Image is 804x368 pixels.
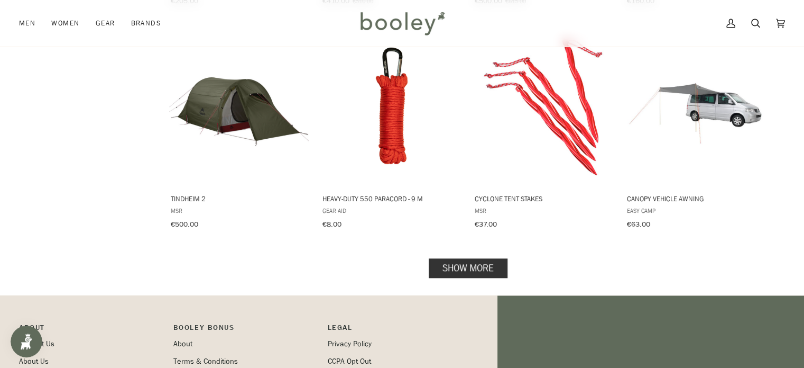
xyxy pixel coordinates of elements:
p: Pipeline_Footer Main [19,322,163,338]
iframe: Button to open loyalty program pop-up [11,326,42,357]
span: MSR [474,206,611,215]
span: Canopy Vehicle Awning [626,194,763,203]
a: Cyclone Tent Stakes [473,27,613,232]
span: Heavy-Duty 550 Paracord - 9 m [322,194,459,203]
span: Tindheim 2 [170,194,307,203]
span: Women [51,18,79,29]
span: Cyclone Tent Stakes [474,194,611,203]
span: Gear Aid [322,206,459,215]
a: About Us [19,356,49,366]
a: CCPA Opt Out [328,356,371,366]
span: €37.00 [474,219,496,229]
span: €500.00 [170,219,198,229]
a: Terms & Conditions [173,356,238,366]
div: Pagination [170,261,766,274]
img: Gear Aid Heavy-Duty 550 Paracord - 9 m Orange - Booley Galway [321,37,461,177]
span: Gear [96,18,115,29]
p: Pipeline_Footer Sub [328,322,472,338]
span: Men [19,18,35,29]
a: Canopy Vehicle Awning [625,27,765,232]
span: €8.00 [322,219,341,229]
a: Show more [429,258,507,277]
img: Easy Camp Canopy Vehicle Awning - Booley Galway [625,37,765,177]
img: MSR Cyclone Tent Stakes - Booley Galway [473,37,613,177]
span: MSR [170,206,307,215]
a: Heavy-Duty 550 Paracord - 9 m [321,27,461,232]
a: About [173,339,192,349]
span: €63.00 [626,219,650,229]
span: Easy Camp [626,206,763,215]
a: Tindheim 2 [169,27,309,232]
img: MSR Tindheim 2 Green - Booley Galway [169,37,309,177]
img: Booley [356,8,448,39]
span: Brands [131,18,161,29]
a: Privacy Policy [328,339,372,349]
p: Booley Bonus [173,322,317,338]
